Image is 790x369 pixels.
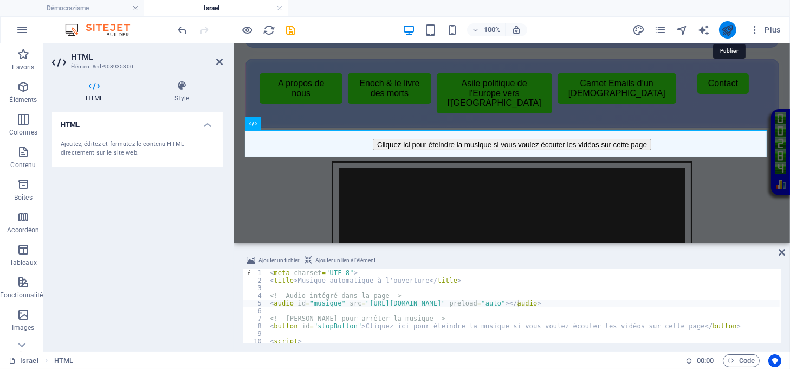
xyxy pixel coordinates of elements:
i: Navigateur [676,24,688,36]
button: Cliquez ici pour quitter le mode Aperçu et poursuivre l'édition. [241,23,254,36]
img: Click pour voir le detail des visites de ce site [541,68,552,131]
i: AI Writer [697,24,710,36]
span: 00 00 [697,354,714,367]
h3: Élément #ed-908935300 [71,62,201,72]
p: Boîtes [14,193,33,202]
span: Ajouter un lien à l'élément [315,254,375,267]
h2: HTML [71,52,223,62]
p: Accordéon [7,226,39,234]
p: Colonnes [9,128,37,137]
span: Ajouter un fichier [258,254,299,267]
img: Editor Logo [62,23,144,36]
i: Pages (Ctrl+Alt+S) [654,24,666,36]
div: 2 [243,277,269,284]
button: undo [176,23,189,36]
button: text_generator [697,23,710,36]
h4: Style [141,80,223,103]
div: 1 [243,269,269,277]
button: publish [719,21,736,39]
p: Contenu [10,161,36,169]
h6: 100% [483,23,501,36]
p: Favoris [12,63,34,72]
button: Usercentrics [768,354,781,367]
i: Enregistrer (Ctrl+S) [285,24,297,36]
div: 4 [243,292,269,300]
span: : [704,357,706,365]
div: 3 [243,284,269,292]
div: Ajoutez, éditez et formatez le contenu HTML directement sur le site web. [61,140,214,158]
h4: HTML [52,80,141,103]
a: Cliquez pour annuler la sélection. Double-cliquez pour ouvrir Pages. [9,354,38,367]
p: Images [12,323,35,332]
h4: HTML [52,112,223,131]
button: pages [654,23,667,36]
h6: Durée de la session [685,354,714,367]
div: 6 [243,307,269,315]
button: reload [263,23,276,36]
span: Code [728,354,755,367]
div: 9 [243,330,269,338]
div: 10 [243,338,269,345]
nav: breadcrumb [54,354,73,367]
i: Annuler : Modifier HTML (Ctrl+Z) [177,24,189,36]
div: 7 [243,315,269,322]
p: Éléments [9,96,37,104]
button: 100% [467,23,506,36]
button: design [632,23,645,36]
h4: Israel [144,2,288,14]
span: Cliquez pour sélectionner. Double-cliquez pour modifier. [54,354,73,367]
button: navigator [676,23,689,36]
i: Design (Ctrl+Alt+Y) [632,24,645,36]
button: save [284,23,297,36]
button: Plus [745,21,785,39]
div: 8 [243,322,269,330]
a: Loupe [541,136,552,147]
i: Lors du redimensionnement, ajuster automatiquement le niveau de zoom en fonction de l'appareil sé... [511,25,521,35]
div: 5 [243,300,269,307]
button: Ajouter un fichier [245,254,301,267]
button: Code [723,354,760,367]
button: Ajouter un lien à l'élément [303,254,377,267]
i: Actualiser la page [263,24,276,36]
p: Tableaux [10,258,37,267]
span: Plus [749,24,781,35]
